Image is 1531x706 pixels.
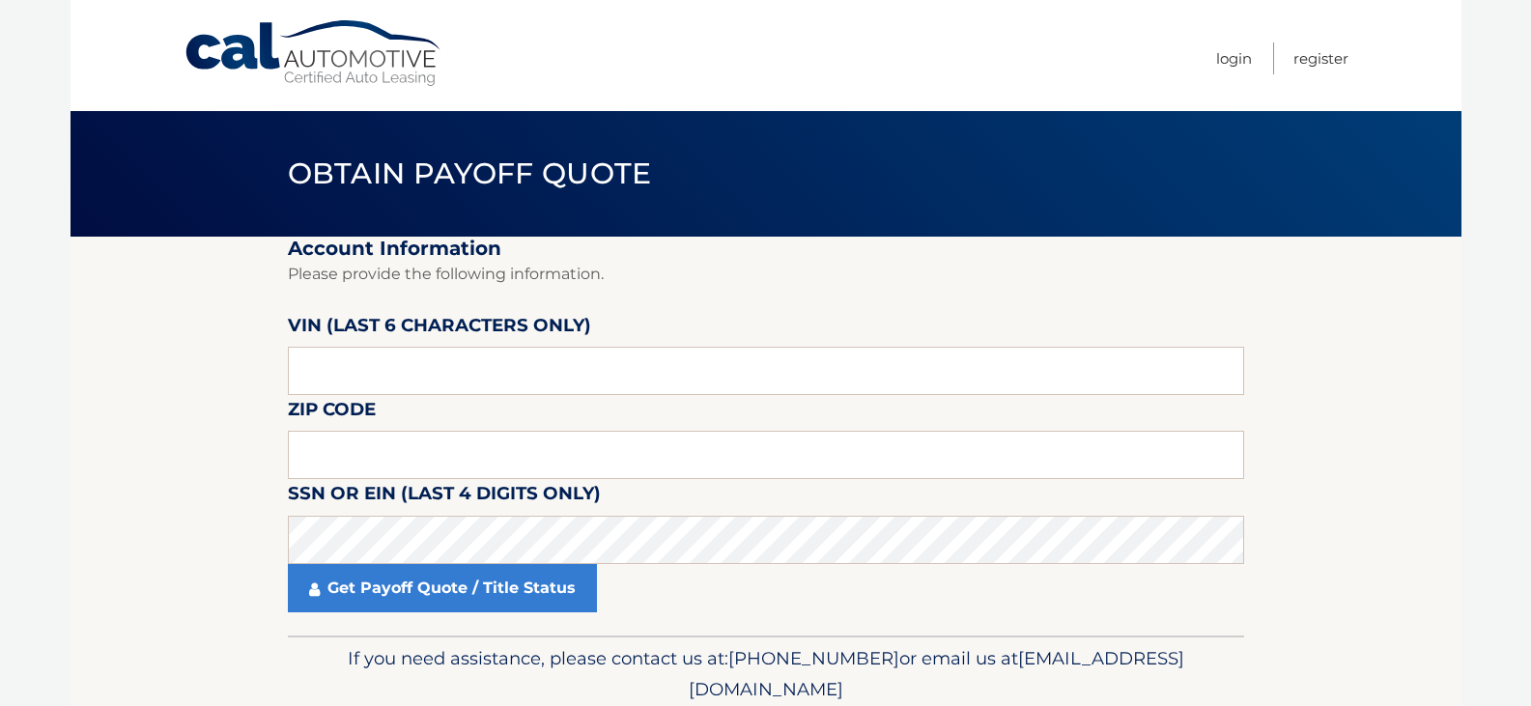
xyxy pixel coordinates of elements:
label: Zip Code [288,395,376,431]
a: Register [1293,42,1348,74]
p: Please provide the following information. [288,261,1244,288]
label: VIN (last 6 characters only) [288,311,591,347]
label: SSN or EIN (last 4 digits only) [288,479,601,515]
h2: Account Information [288,237,1244,261]
span: [PHONE_NUMBER] [728,647,899,669]
a: Get Payoff Quote / Title Status [288,564,597,612]
span: Obtain Payoff Quote [288,155,652,191]
a: Login [1216,42,1252,74]
a: Cal Automotive [184,19,444,88]
p: If you need assistance, please contact us at: or email us at [300,643,1232,705]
